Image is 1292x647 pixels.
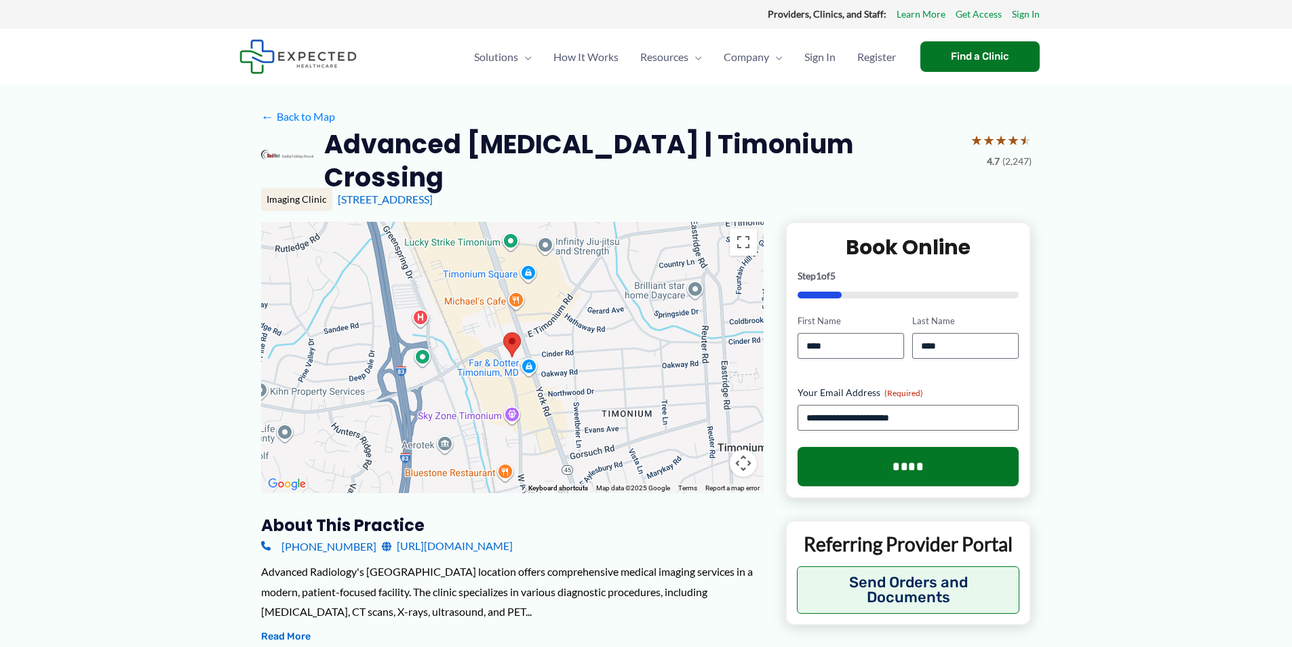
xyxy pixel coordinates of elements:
[730,450,757,477] button: Map camera controls
[596,484,670,492] span: Map data ©2025 Google
[543,33,629,81] a: How It Works
[897,5,945,23] a: Learn More
[912,315,1019,328] label: Last Name
[382,536,513,556] a: [URL][DOMAIN_NAME]
[857,33,896,81] span: Register
[463,33,907,81] nav: Primary Site Navigation
[884,388,923,398] span: (Required)
[474,33,518,81] span: Solutions
[338,193,433,205] a: [STREET_ADDRESS]
[265,475,309,493] img: Google
[987,153,1000,170] span: 4.7
[920,41,1040,72] a: Find a Clinic
[769,33,783,81] span: Menu Toggle
[688,33,702,81] span: Menu Toggle
[983,128,995,153] span: ★
[629,33,713,81] a: ResourcesMenu Toggle
[798,271,1019,281] p: Step of
[261,106,335,127] a: ←Back to Map
[261,188,332,211] div: Imaging Clinic
[261,629,311,645] button: Read More
[724,33,769,81] span: Company
[261,515,764,536] h3: About this practice
[261,536,376,556] a: [PHONE_NUMBER]
[265,475,309,493] a: Open this area in Google Maps (opens a new window)
[678,484,697,492] a: Terms (opens in new tab)
[794,33,846,81] a: Sign In
[830,270,836,281] span: 5
[804,33,836,81] span: Sign In
[528,484,588,493] button: Keyboard shortcuts
[797,566,1020,614] button: Send Orders and Documents
[798,386,1019,399] label: Your Email Address
[239,39,357,74] img: Expected Healthcare Logo - side, dark font, small
[768,8,886,20] strong: Providers, Clinics, and Staff:
[261,110,274,123] span: ←
[518,33,532,81] span: Menu Toggle
[956,5,1002,23] a: Get Access
[261,562,764,622] div: Advanced Radiology's [GEOGRAPHIC_DATA] location offers comprehensive medical imaging services in ...
[797,532,1020,556] p: Referring Provider Portal
[1019,128,1032,153] span: ★
[971,128,983,153] span: ★
[1002,153,1032,170] span: (2,247)
[713,33,794,81] a: CompanyMenu Toggle
[324,128,959,195] h2: Advanced [MEDICAL_DATA] | Timonium Crossing
[1012,5,1040,23] a: Sign In
[463,33,543,81] a: SolutionsMenu Toggle
[640,33,688,81] span: Resources
[553,33,619,81] span: How It Works
[816,270,821,281] span: 1
[798,234,1019,260] h2: Book Online
[995,128,1007,153] span: ★
[705,484,760,492] a: Report a map error
[846,33,907,81] a: Register
[1007,128,1019,153] span: ★
[798,315,904,328] label: First Name
[730,229,757,256] button: Toggle fullscreen view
